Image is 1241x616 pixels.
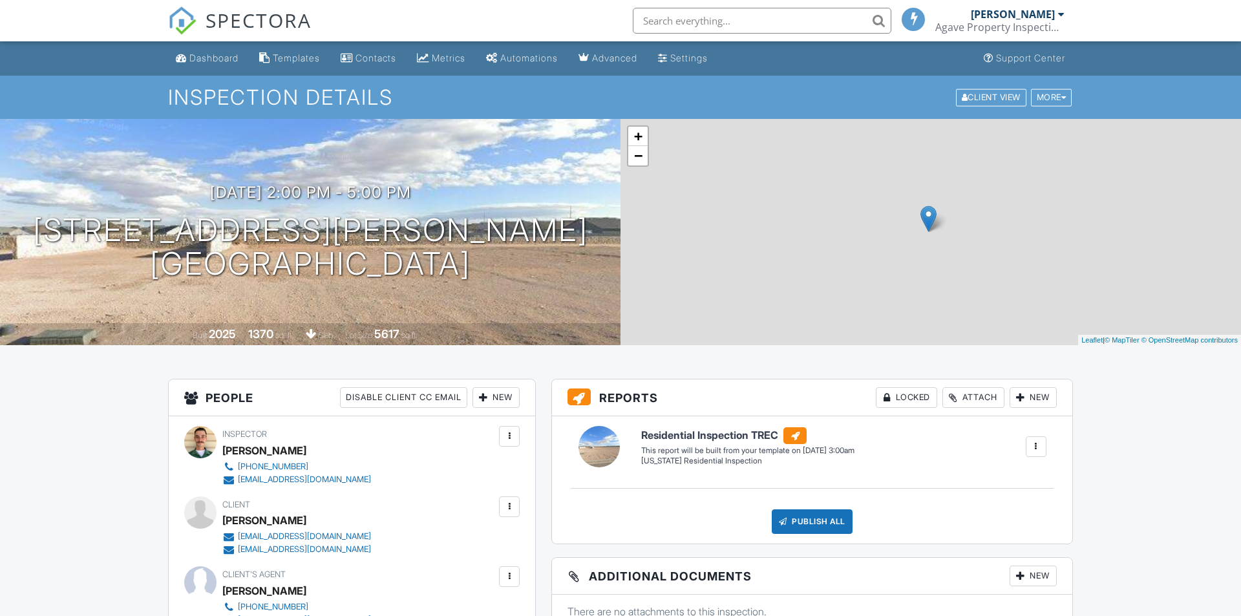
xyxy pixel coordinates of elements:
div: Agave Property Inspections, PLLC [935,21,1065,34]
span: Client's Agent [222,569,286,579]
div: [PERSON_NAME] [971,8,1055,21]
span: Client [222,500,250,509]
div: Locked [876,387,937,408]
div: [EMAIL_ADDRESS][DOMAIN_NAME] [238,531,371,542]
div: [EMAIL_ADDRESS][DOMAIN_NAME] [238,544,371,555]
a: Advanced [573,47,642,70]
a: © MapTiler [1105,336,1140,344]
a: SPECTORA [168,17,312,45]
div: Disable Client CC Email [340,387,467,408]
div: 5617 [374,327,399,341]
div: | [1078,335,1241,346]
a: Zoom in [628,127,648,146]
a: Templates [254,47,325,70]
a: Zoom out [628,146,648,165]
h6: Residential Inspection TREC [641,427,854,444]
a: [EMAIL_ADDRESS][DOMAIN_NAME] [222,473,371,486]
div: This report will be built from your template on [DATE] 3:00am [641,445,854,456]
a: Contacts [335,47,401,70]
img: The Best Home Inspection Software - Spectora [168,6,196,35]
a: [PHONE_NUMBER] [222,460,371,473]
a: [EMAIL_ADDRESS][DOMAIN_NAME] [222,530,371,543]
div: [PERSON_NAME] [222,441,306,460]
div: New [1010,566,1057,586]
div: Advanced [592,52,637,63]
h3: People [169,379,535,416]
div: Settings [670,52,708,63]
div: Publish All [772,509,853,534]
span: SPECTORA [206,6,312,34]
div: 2025 [209,327,236,341]
a: © OpenStreetMap contributors [1141,336,1238,344]
div: [PERSON_NAME] [222,511,306,530]
div: 1370 [248,327,273,341]
h3: Additional Documents [552,558,1072,595]
div: New [1010,387,1057,408]
span: Inspector [222,429,267,439]
h3: [DATE] 2:00 pm - 5:00 pm [210,184,411,201]
h1: [STREET_ADDRESS][PERSON_NAME] [GEOGRAPHIC_DATA] [33,213,588,282]
span: Lot Size [345,330,372,340]
a: [EMAIL_ADDRESS][DOMAIN_NAME] [222,543,371,556]
span: sq.ft. [401,330,418,340]
div: Client View [956,89,1026,106]
a: [PHONE_NUMBER] [222,600,371,613]
h3: Reports [552,379,1072,416]
div: Automations [500,52,558,63]
div: Dashboard [189,52,239,63]
div: New [472,387,520,408]
div: [US_STATE] Residential Inspection [641,456,854,467]
div: Support Center [996,52,1065,63]
span: Built [193,330,207,340]
h1: Inspection Details [168,86,1073,109]
a: Client View [955,92,1030,101]
span: slab [319,330,333,340]
a: Dashboard [171,47,244,70]
div: Templates [273,52,320,63]
a: Support Center [979,47,1070,70]
div: [PHONE_NUMBER] [238,602,308,612]
input: Search everything... [633,8,891,34]
div: Metrics [432,52,465,63]
div: More [1031,89,1072,106]
a: Metrics [412,47,471,70]
div: Contacts [355,52,396,63]
a: Settings [653,47,713,70]
div: Attach [942,387,1004,408]
a: Leaflet [1081,336,1103,344]
a: [PERSON_NAME] [222,581,306,600]
div: [PHONE_NUMBER] [238,462,308,472]
div: [EMAIL_ADDRESS][DOMAIN_NAME] [238,474,371,485]
span: sq. ft. [275,330,293,340]
a: Automations (Basic) [481,47,563,70]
